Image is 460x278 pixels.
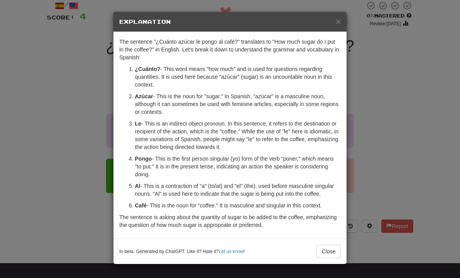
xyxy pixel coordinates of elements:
h5: Explanation [119,18,341,26]
span: × [336,17,341,26]
p: The sentence is asking about the quantity of sugar to be added to the coffee, emphasizing the que... [119,213,341,229]
strong: Le [135,120,141,127]
strong: Al [135,183,140,189]
p: - This is a contraction of "a" (to/at) and "el" (the), used before masculine singular nouns. "Al"... [135,182,341,198]
strong: Azúcar [135,93,153,99]
p: The sentence "¿Cuánto azúcar le pongo al café?" translates to "How much sugar do I put in the cof... [119,38,341,61]
a: Let us know [219,249,243,254]
p: - This is the noun for "sugar." In Spanish, "azúcar" is a masculine noun, although it can sometim... [135,92,341,116]
button: Close [336,17,341,25]
strong: Café [135,202,147,209]
p: - This is the first person singular (yo) form of the verb "poner," which means "to put." It is in... [135,155,341,178]
strong: Pongo [135,156,152,162]
small: In beta. Generated by ChatGPT. Like it? Hate it? ! [119,248,245,255]
p: - This is the noun for "coffee." It is masculine and singular in this context. [135,202,341,209]
strong: ¿Cuánto? [135,66,160,72]
p: - This is an indirect object pronoun. In this sentence, it refers to the destination or recipient... [135,120,341,151]
button: Close [317,245,341,258]
p: - This word means "how much" and is used for questions regarding quantities. It is used here beca... [135,65,341,89]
